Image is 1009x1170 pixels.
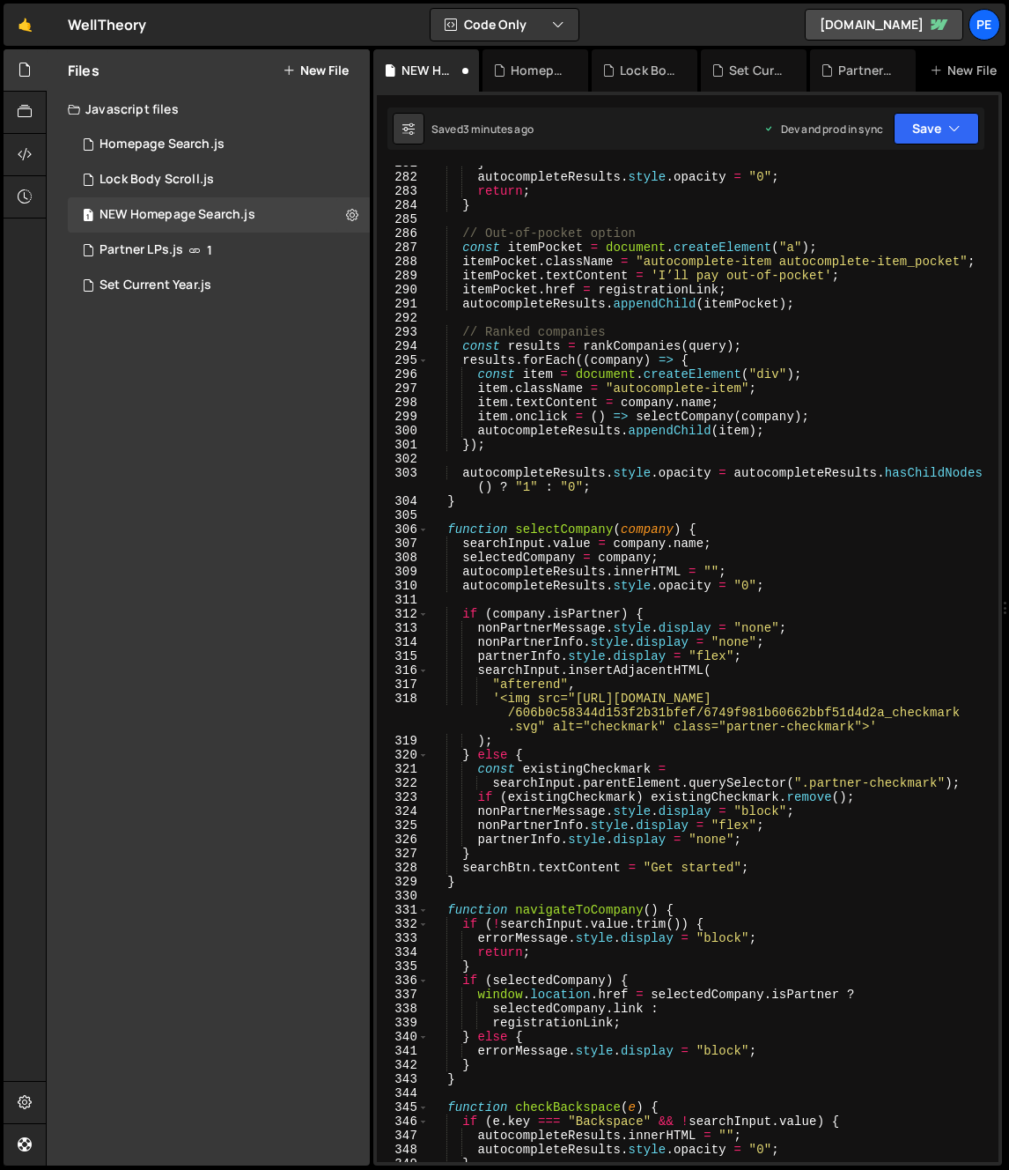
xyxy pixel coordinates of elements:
[377,452,429,466] div: 302
[377,1072,429,1086] div: 343
[377,1030,429,1044] div: 340
[99,172,214,188] div: Lock Body Scroll.js
[401,62,458,79] div: NEW Homepage Search.js
[377,818,429,833] div: 325
[377,1016,429,1030] div: 339
[377,381,429,396] div: 297
[377,255,429,269] div: 288
[377,551,429,565] div: 308
[68,61,99,80] h2: Files
[838,62,895,79] div: Partner LPs.js
[377,875,429,889] div: 329
[729,62,785,79] div: Set Current Year.js
[377,988,429,1002] div: 337
[377,748,429,762] div: 320
[377,494,429,508] div: 304
[377,931,429,945] div: 333
[377,438,429,452] div: 301
[377,649,429,663] div: 315
[377,537,429,551] div: 307
[377,678,429,692] div: 317
[377,974,429,988] div: 336
[377,917,429,931] div: 332
[283,63,349,78] button: New File
[377,607,429,621] div: 312
[377,283,429,297] div: 290
[377,692,429,734] div: 318
[377,522,429,537] div: 306
[377,790,429,804] div: 323
[377,396,429,410] div: 298
[68,268,370,303] div: 15879/44768.js
[377,1002,429,1016] div: 338
[377,847,429,861] div: 327
[377,1100,429,1114] div: 345
[377,903,429,917] div: 331
[47,92,370,127] div: Javascript files
[377,212,429,226] div: 285
[99,207,255,223] div: NEW Homepage Search.js
[377,889,429,903] div: 330
[377,1058,429,1072] div: 342
[377,410,429,424] div: 299
[377,367,429,381] div: 296
[377,1143,429,1157] div: 348
[377,663,429,678] div: 316
[377,1086,429,1100] div: 344
[377,184,429,198] div: 283
[377,945,429,959] div: 334
[83,210,93,224] span: 1
[377,269,429,283] div: 289
[377,325,429,339] div: 293
[68,14,147,35] div: WellTheory
[377,1044,429,1058] div: 341
[805,9,963,41] a: [DOMAIN_NAME]
[377,339,429,353] div: 294
[377,424,429,438] div: 300
[99,278,211,293] div: Set Current Year.js
[377,297,429,311] div: 291
[68,197,370,233] div: 15879/44968.js
[894,113,979,144] button: Save
[207,243,212,257] span: 1
[377,804,429,818] div: 324
[4,4,47,46] a: 🤙
[930,62,1004,79] div: New File
[99,137,225,152] div: Homepage Search.js
[68,233,370,268] div: 15879/44963.js
[377,734,429,748] div: 319
[377,311,429,325] div: 292
[431,122,534,137] div: Saved
[511,62,567,79] div: Homepage Search.js
[377,1114,429,1129] div: 346
[377,593,429,607] div: 311
[968,9,1000,41] a: Pe
[377,241,429,255] div: 287
[99,242,183,258] div: Partner LPs.js
[377,762,429,776] div: 321
[377,198,429,212] div: 284
[377,508,429,522] div: 305
[377,776,429,790] div: 322
[68,162,370,197] div: 15879/42362.js
[763,122,883,137] div: Dev and prod in sync
[377,959,429,974] div: 335
[377,621,429,635] div: 313
[431,9,578,41] button: Code Only
[377,565,429,579] div: 309
[377,466,429,494] div: 303
[377,635,429,649] div: 314
[377,579,429,593] div: 310
[377,170,429,184] div: 282
[377,833,429,847] div: 326
[463,122,534,137] div: 3 minutes ago
[377,1129,429,1143] div: 347
[377,353,429,367] div: 295
[68,127,370,162] div: 15879/44964.js
[377,226,429,241] div: 286
[377,861,429,875] div: 328
[620,62,676,79] div: Lock Body Scroll.js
